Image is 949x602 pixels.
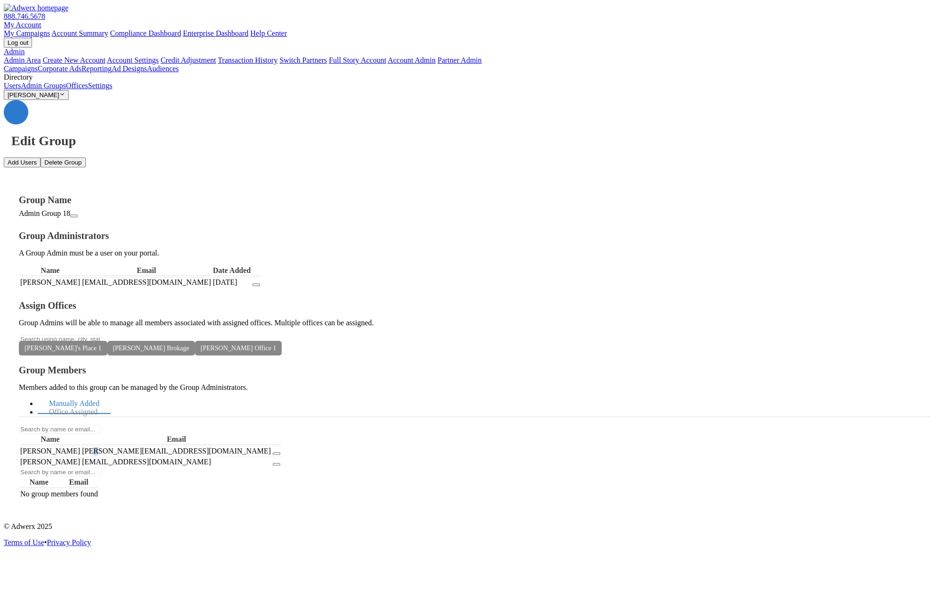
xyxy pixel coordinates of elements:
span: [PERSON_NAME] [8,91,59,99]
a: Transaction History [218,56,277,64]
h4: Group Members [19,365,930,376]
td: [EMAIL_ADDRESS][DOMAIN_NAME] [81,277,211,287]
a: Compliance Dashboard [110,29,181,37]
a: Office Assigned [38,402,109,422]
button: Delete Group [41,157,85,167]
button: Remove Member [273,463,280,466]
span: Name [30,478,49,486]
span: Name [41,435,60,443]
span: Name [41,266,60,274]
td: [EMAIL_ADDRESS][DOMAIN_NAME] [81,457,271,467]
input: Search by name or email... [19,468,101,477]
a: My Campaigns [4,29,50,37]
h4: Assign Offices [19,300,930,311]
p: © Adwerx 2025 [4,522,945,531]
a: Account Admin [388,56,436,64]
a: Create New Account [43,56,105,64]
td: No group members found [20,489,98,499]
a: Enterprise Dashboard [183,29,248,37]
a: Settings [88,82,113,90]
a: Manually Added [38,394,111,414]
a: Users [4,82,21,90]
a: Switch Partners [279,56,327,64]
span: [PERSON_NAME] Brokage [107,341,195,355]
span: Email [167,435,186,443]
span: [PERSON_NAME] [20,278,80,286]
a: Account Settings [107,56,159,64]
span: Date Added [213,266,251,274]
td: [PERSON_NAME][EMAIL_ADDRESS][DOMAIN_NAME] [81,446,271,456]
h4: Group Administrators [19,231,930,241]
a: Terms of Use [4,538,44,546]
a: Account Summary [51,29,108,37]
a: Admin Area [4,56,41,64]
a: Corporate Ads [38,65,81,73]
a: Audiences [147,65,179,73]
span: Admin Group 18 [19,209,70,217]
h4: Group Name [19,195,930,206]
input: Log out [4,38,32,48]
a: Campaigns [4,65,38,73]
button: Remove Member [273,452,280,455]
td: [DATE] [212,277,251,287]
input: Search by name or email... [19,425,101,434]
a: Full Story Account [329,56,386,64]
a: 888.746.5678 [4,12,45,20]
p: Members added to this group can be managed by the Group Administrators. [19,383,930,392]
div: Directory [4,73,945,82]
a: Reporting [81,65,112,73]
p: Group Admins will be able to manage all members associated with assigned offices. Multiple office... [19,319,930,327]
input: Search using name, city, state, or address to filter office list [19,335,101,344]
p: A Group Admin must be a user on your portal. [19,249,930,257]
button: [PERSON_NAME] [4,90,69,100]
span: Email [137,266,156,274]
button: Remove Administrator [252,283,260,286]
div: • [4,538,945,547]
a: Help Center [250,29,287,37]
span: [PERSON_NAME] [20,458,80,466]
a: Credit Adjustment [161,56,216,64]
a: Admin Groups [21,82,66,90]
a: My Account [4,21,41,29]
h1: Edit Group [11,133,945,148]
span: [PERSON_NAME]'s Place 1 [19,341,107,355]
img: Adwerx [4,4,68,12]
a: Ad Designs [112,65,147,73]
button: Add Users [4,157,41,167]
span: Email [69,478,89,486]
span: [PERSON_NAME] [20,447,80,455]
a: Offices [66,82,88,90]
span: [PERSON_NAME] Office 1 [195,341,282,355]
a: Partner Admin [438,56,482,64]
a: Admin [4,48,24,56]
a: Privacy Policy [47,538,91,546]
